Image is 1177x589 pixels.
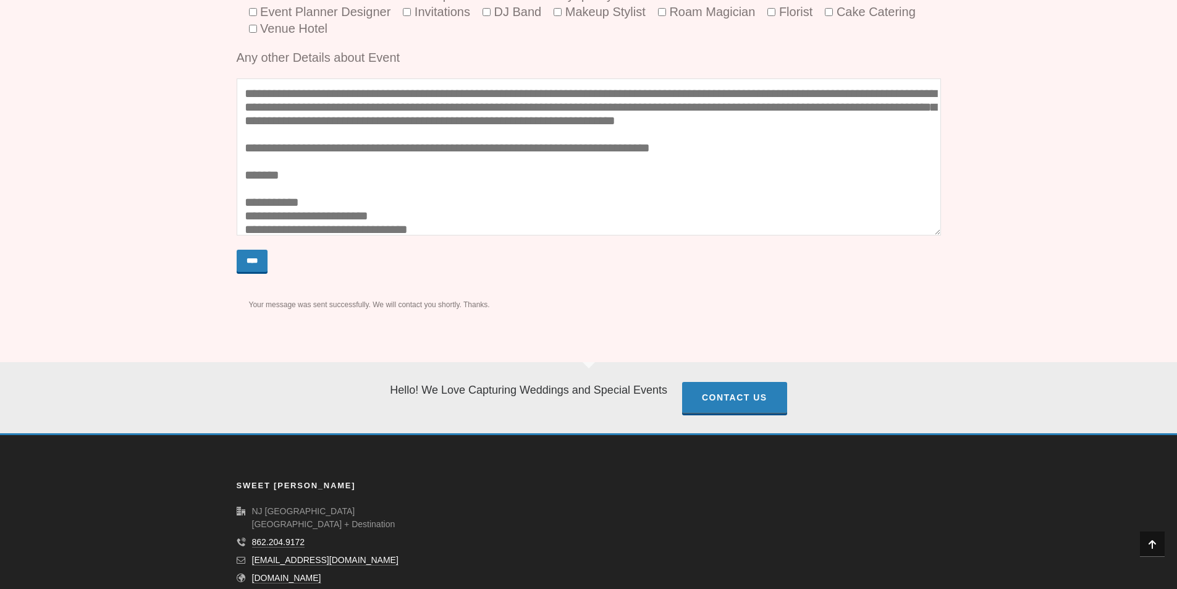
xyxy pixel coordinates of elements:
[237,290,941,319] div: Your message was sent successfully. We will contact you shortly. Thanks.
[252,573,321,583] a: [DOMAIN_NAME]
[252,537,305,548] a: 862.204.9172
[775,5,812,19] span: Florist
[682,382,787,413] a: Contact Us
[833,5,915,19] span: Cake Catering
[252,555,399,566] a: [EMAIL_ADDRESS][DOMAIN_NAME]
[257,22,328,35] span: Venue Hotel
[257,5,391,19] span: Event Planner Designer
[237,479,356,493] h4: Sweet [PERSON_NAME]
[252,506,395,529] span: NJ [GEOGRAPHIC_DATA] [GEOGRAPHIC_DATA] + Destination
[562,5,646,19] span: Makeup Stylist
[390,384,667,396] font: Hello! We Love Capturing Weddings and Special Events
[666,5,756,19] span: Roam Magician
[237,49,941,66] p: Any other Details about Event
[411,5,470,19] span: Invitations
[491,5,541,19] span: DJ Band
